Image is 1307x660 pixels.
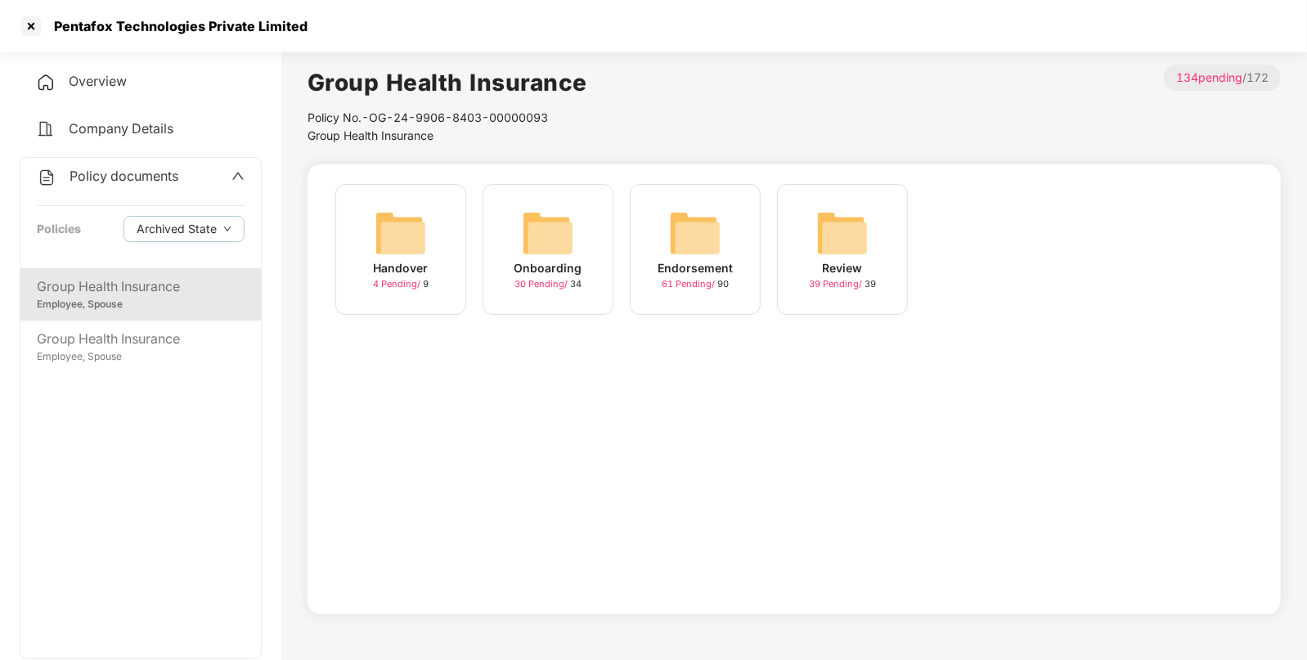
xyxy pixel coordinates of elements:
[308,109,587,127] div: Policy No.- OG-24-9906-8403-00000093
[308,128,433,142] span: Group Health Insurance
[809,277,876,291] div: 39
[37,220,81,238] div: Policies
[124,216,245,242] button: Archived Statedown
[522,207,574,259] img: svg+xml;base64,PHN2ZyB4bWxucz0iaHR0cDovL3d3dy53My5vcmcvMjAwMC9zdmciIHdpZHRoPSI2NCIgaGVpZ2h0PSI2NC...
[816,207,869,259] img: svg+xml;base64,PHN2ZyB4bWxucz0iaHR0cDovL3d3dy53My5vcmcvMjAwMC9zdmciIHdpZHRoPSI2NCIgaGVpZ2h0PSI2NC...
[514,278,570,290] span: 30 Pending /
[69,73,127,89] span: Overview
[231,169,245,182] span: up
[308,65,587,101] h1: Group Health Insurance
[514,259,582,277] div: Onboarding
[223,225,231,234] span: down
[1176,70,1242,84] span: 134 pending
[514,277,582,291] div: 34
[662,277,729,291] div: 90
[69,120,173,137] span: Company Details
[823,259,863,277] div: Review
[669,207,721,259] img: svg+xml;base64,PHN2ZyB4bWxucz0iaHR0cDovL3d3dy53My5vcmcvMjAwMC9zdmciIHdpZHRoPSI2NCIgaGVpZ2h0PSI2NC...
[44,18,308,34] div: Pentafox Technologies Private Limited
[374,259,429,277] div: Handover
[373,277,429,291] div: 9
[37,329,245,349] div: Group Health Insurance
[37,276,245,297] div: Group Health Insurance
[809,278,865,290] span: 39 Pending /
[373,278,423,290] span: 4 Pending /
[662,278,717,290] span: 61 Pending /
[36,73,56,92] img: svg+xml;base64,PHN2ZyB4bWxucz0iaHR0cDovL3d3dy53My5vcmcvMjAwMC9zdmciIHdpZHRoPSIyNCIgaGVpZ2h0PSIyNC...
[37,297,245,312] div: Employee, Spouse
[137,220,217,238] span: Archived State
[37,349,245,365] div: Employee, Spouse
[375,207,427,259] img: svg+xml;base64,PHN2ZyB4bWxucz0iaHR0cDovL3d3dy53My5vcmcvMjAwMC9zdmciIHdpZHRoPSI2NCIgaGVpZ2h0PSI2NC...
[70,168,178,184] span: Policy documents
[37,168,56,187] img: svg+xml;base64,PHN2ZyB4bWxucz0iaHR0cDovL3d3dy53My5vcmcvMjAwMC9zdmciIHdpZHRoPSIyNCIgaGVpZ2h0PSIyNC...
[658,259,733,277] div: Endorsement
[36,119,56,139] img: svg+xml;base64,PHN2ZyB4bWxucz0iaHR0cDovL3d3dy53My5vcmcvMjAwMC9zdmciIHdpZHRoPSIyNCIgaGVpZ2h0PSIyNC...
[1164,65,1281,91] p: / 172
